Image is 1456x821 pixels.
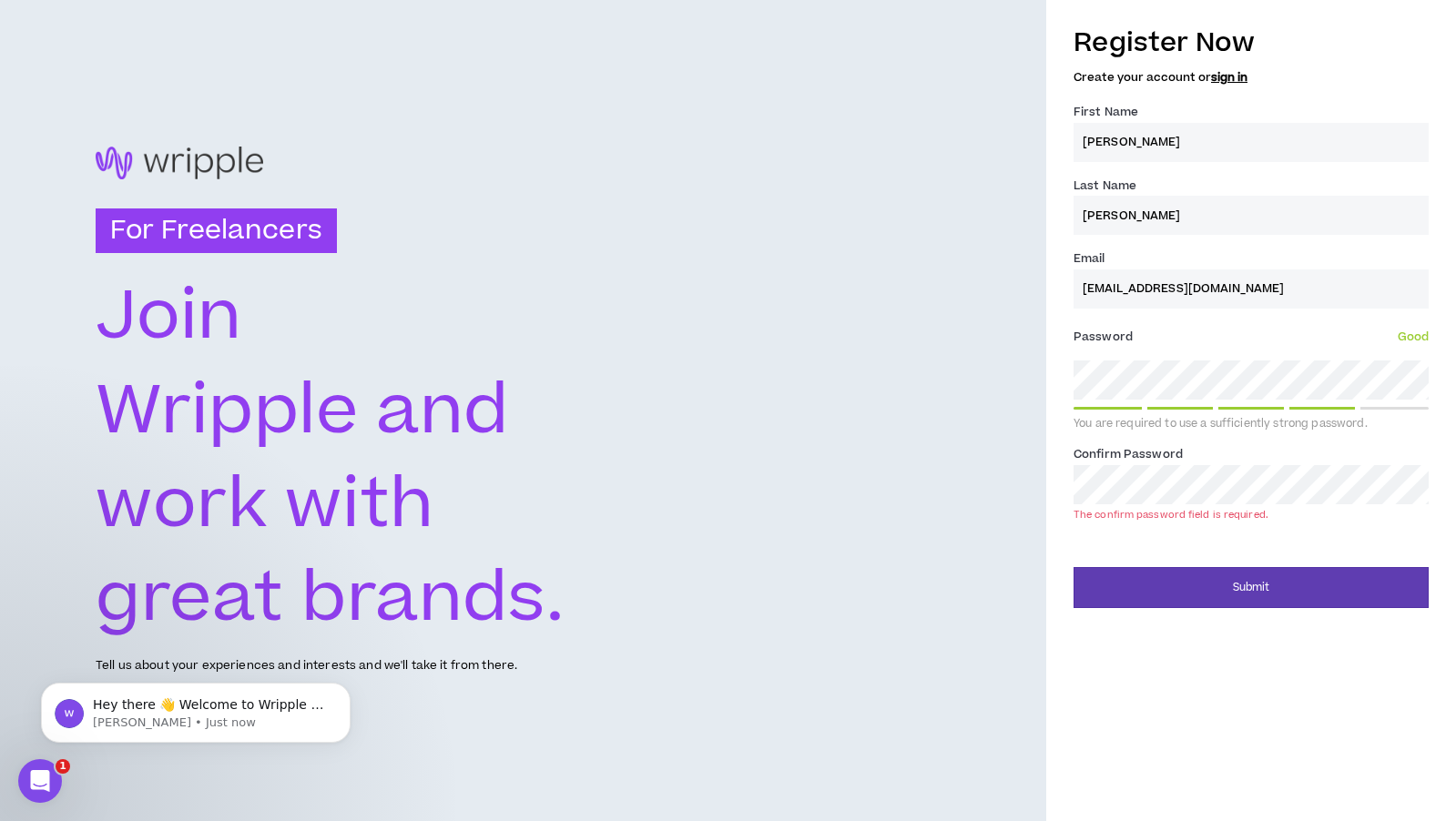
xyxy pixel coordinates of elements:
span: 1 [56,759,70,774]
div: The confirm password field is required. [1074,508,1268,522]
input: First name [1074,123,1429,162]
label: First Name [1074,97,1138,127]
label: Email [1074,244,1105,273]
div: You are required to use a sufficiently strong password. [1074,417,1429,431]
span: Password [1074,329,1133,345]
text: work with [96,456,435,554]
h3: Register Now [1074,24,1429,62]
text: great brands. [96,550,565,648]
input: Last name [1074,196,1429,235]
a: sign in [1211,69,1247,86]
span: Good [1398,329,1429,345]
label: Last Name [1074,171,1136,200]
iframe: Intercom notifications message [14,644,378,772]
text: Join [96,269,242,367]
input: Enter Email [1074,269,1429,309]
text: Wripple and [96,362,510,461]
iframe: Intercom live chat [18,759,62,803]
button: Submit [1074,567,1429,608]
h3: For Freelancers [96,208,337,254]
label: Confirm Password [1074,440,1183,469]
h5: Create your account or [1074,71,1429,84]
